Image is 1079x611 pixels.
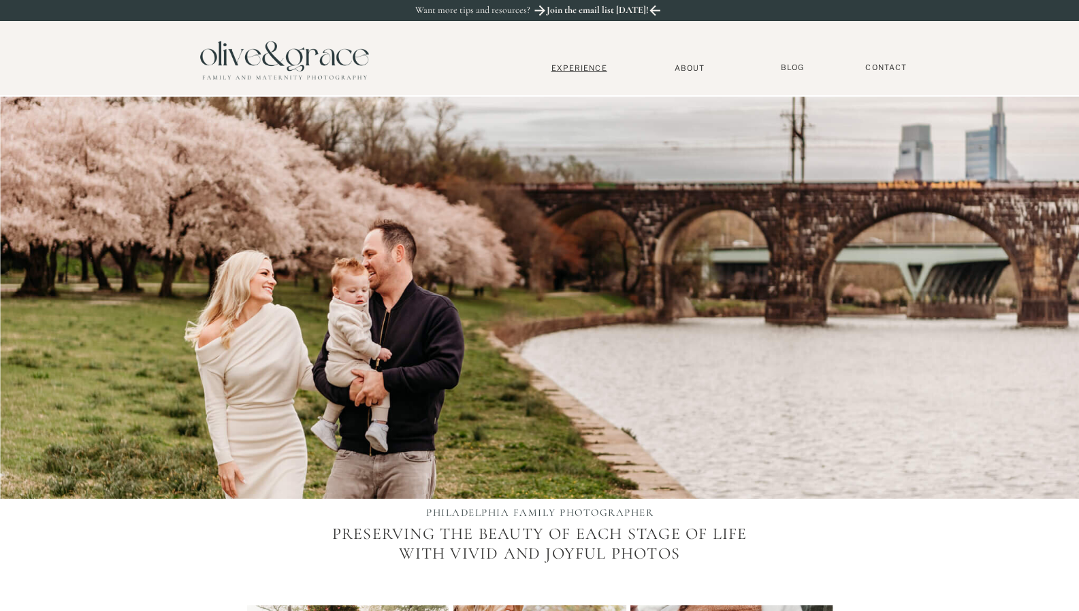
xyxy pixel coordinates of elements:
a: Contact [859,63,914,73]
a: BLOG [775,63,809,73]
a: About [669,63,711,72]
p: Preserving the beauty of each stage of life with vivid and joyful photos [321,525,758,610]
a: Join the email list [DATE]! [545,5,650,20]
h1: PHILADELPHIA FAMILY PHOTOGRAPHER [395,506,686,521]
p: Want more tips and resources? [415,5,560,16]
a: Experience [534,63,624,73]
